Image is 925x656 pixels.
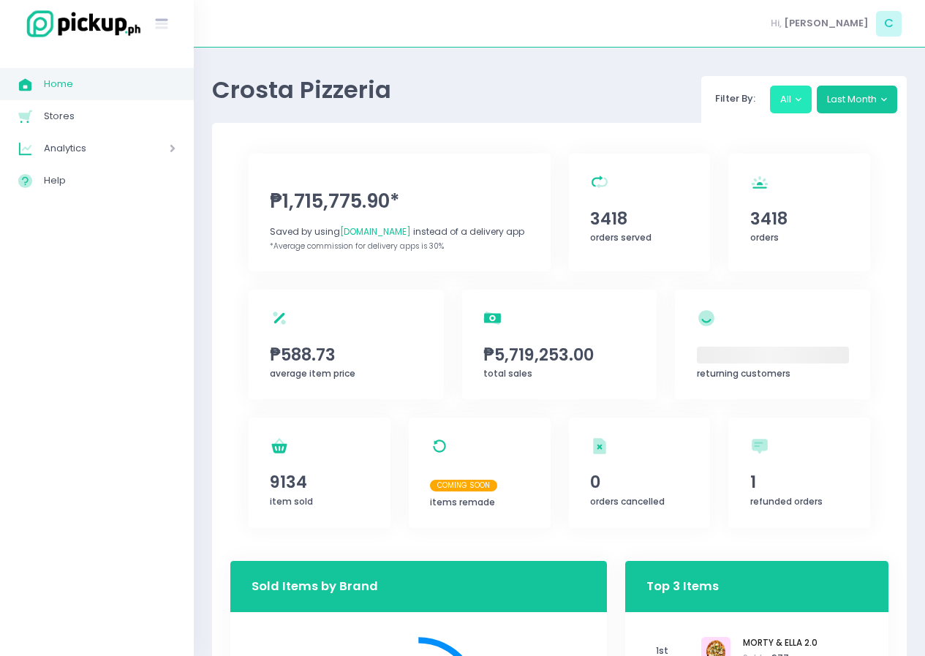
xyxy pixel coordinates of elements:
[430,496,495,508] span: items remade
[728,154,870,271] a: 3418orders
[728,418,870,528] a: 1refunded orders
[483,367,532,380] span: total sales
[750,495,823,508] span: refunded orders
[817,86,898,113] button: Last Month
[270,367,355,380] span: average item price
[569,418,711,528] a: 0orders cancelled
[270,495,313,508] span: item sold
[590,495,665,508] span: orders cancelled
[430,480,497,491] span: Coming Soon
[249,290,444,399] a: ₱588.73average item price
[249,418,390,528] a: 9134item sold
[784,16,869,31] span: [PERSON_NAME]
[750,206,849,231] span: 3418
[270,187,529,216] span: ₱1,715,775.90*
[212,73,391,106] span: Crosta Pizzeria
[590,206,689,231] span: 3418
[750,231,779,244] span: orders
[697,367,790,380] span: returning customers
[270,342,422,367] span: ₱588.73
[340,225,411,238] span: [DOMAIN_NAME]
[462,290,657,399] a: ₱5,719,253.00total sales
[675,290,870,399] a: ‌returning customers
[270,225,529,238] div: Saved by using instead of a delivery app
[743,637,818,650] span: MORTY & ELLA 2.0
[569,154,711,271] a: 3418orders served
[44,139,128,158] span: Analytics
[697,347,849,363] span: ‌
[270,470,369,494] span: 9134
[590,470,689,494] span: 0
[770,86,812,113] button: All
[44,107,175,126] span: Stores
[876,11,902,37] span: C
[252,577,378,595] h3: Sold Items by Brand
[711,91,760,105] span: Filter By:
[771,16,782,31] span: Hi,
[646,565,719,607] h3: Top 3 Items
[750,470,849,494] span: 1
[270,241,444,252] span: *Average commission for delivery apps is 30%
[590,231,652,244] span: orders served
[44,75,175,94] span: Home
[18,8,143,39] img: logo
[483,342,635,367] span: ₱5,719,253.00
[44,171,175,190] span: Help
